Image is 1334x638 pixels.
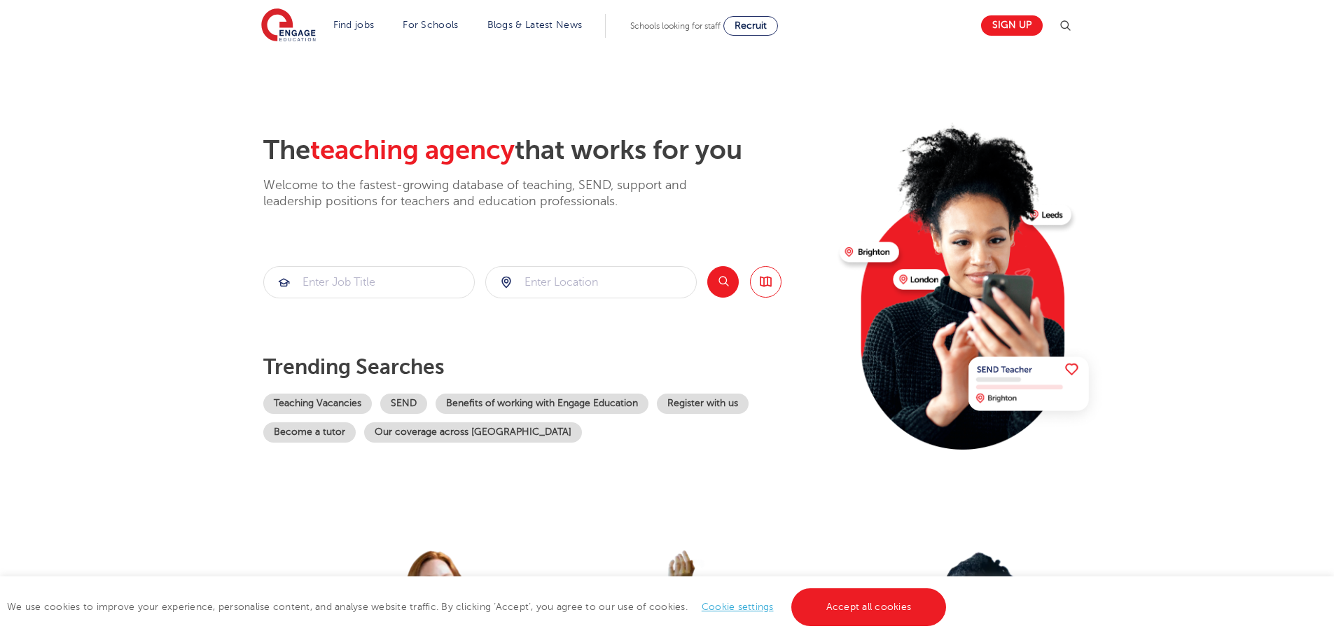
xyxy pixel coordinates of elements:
[707,266,739,298] button: Search
[403,20,458,30] a: For Schools
[485,266,697,298] div: Submit
[486,267,696,298] input: Submit
[261,8,316,43] img: Engage Education
[487,20,583,30] a: Blogs & Latest News
[364,422,582,443] a: Our coverage across [GEOGRAPHIC_DATA]
[630,21,721,31] span: Schools looking for staff
[981,15,1043,36] a: Sign up
[263,177,725,210] p: Welcome to the fastest-growing database of teaching, SEND, support and leadership positions for t...
[735,20,767,31] span: Recruit
[263,354,828,380] p: Trending searches
[263,422,356,443] a: Become a tutor
[264,267,474,298] input: Submit
[333,20,375,30] a: Find jobs
[791,588,947,626] a: Accept all cookies
[263,266,475,298] div: Submit
[263,394,372,414] a: Teaching Vacancies
[702,602,774,612] a: Cookie settings
[657,394,749,414] a: Register with us
[436,394,648,414] a: Benefits of working with Engage Education
[310,135,515,165] span: teaching agency
[380,394,427,414] a: SEND
[723,16,778,36] a: Recruit
[263,134,828,167] h2: The that works for you
[7,602,950,612] span: We use cookies to improve your experience, personalise content, and analyse website traffic. By c...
